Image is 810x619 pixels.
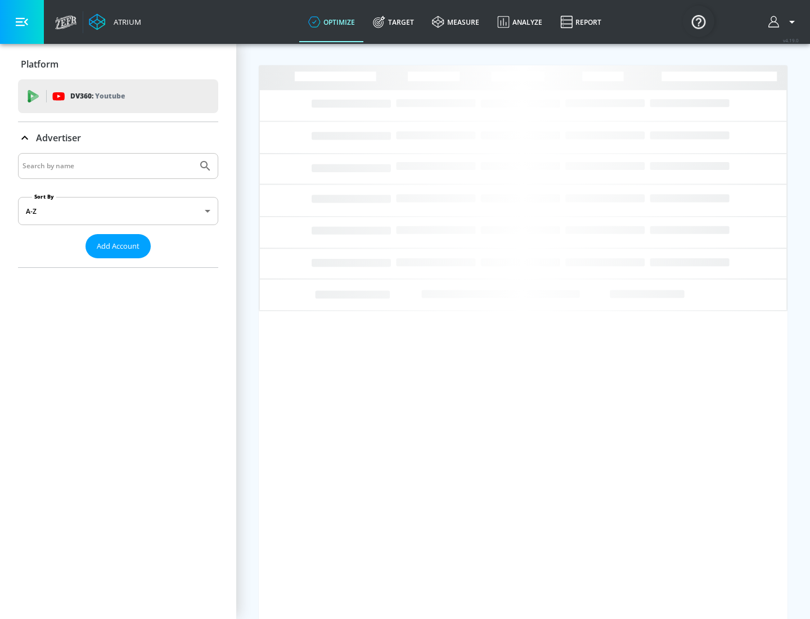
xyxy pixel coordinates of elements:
div: Advertiser [18,122,218,154]
div: A-Z [18,197,218,225]
nav: list of Advertiser [18,258,218,267]
div: Atrium [109,17,141,27]
a: Analyze [488,2,551,42]
input: Search by name [22,159,193,173]
div: DV360: Youtube [18,79,218,113]
span: Add Account [97,240,139,253]
div: Platform [18,48,218,80]
p: DV360: [70,90,125,102]
p: Advertiser [36,132,81,144]
a: Report [551,2,610,42]
a: Target [364,2,423,42]
p: Youtube [95,90,125,102]
a: optimize [299,2,364,42]
div: Advertiser [18,153,218,267]
label: Sort By [32,193,56,200]
button: Add Account [85,234,151,258]
a: measure [423,2,488,42]
button: Open Resource Center [683,6,714,37]
p: Platform [21,58,58,70]
a: Atrium [89,14,141,30]
span: v 4.19.0 [783,37,799,43]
